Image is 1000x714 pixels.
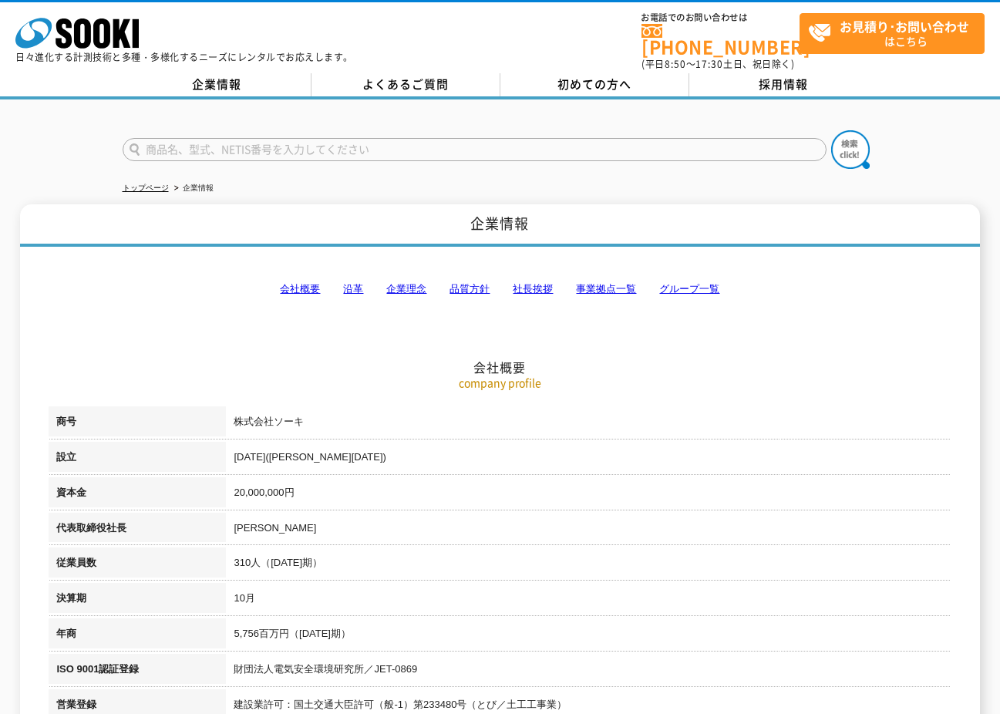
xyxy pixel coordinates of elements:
[557,76,631,93] span: 初めての方へ
[689,73,878,96] a: 採用情報
[386,283,426,295] a: 企業理念
[226,406,951,442] td: 株式会社ソーキ
[665,57,686,71] span: 8:50
[831,130,870,169] img: btn_search.png
[641,57,794,71] span: (平日 ～ 土日、祝日除く)
[576,283,636,295] a: 事業拠点一覧
[800,13,985,54] a: お見積り･お問い合わせはこちら
[49,442,226,477] th: 設立
[123,73,311,96] a: 企業情報
[641,13,800,22] span: お電話でのお問い合わせは
[49,618,226,654] th: 年商
[226,618,951,654] td: 5,756百万円（[DATE]期）
[49,205,951,376] h2: 会社概要
[49,654,226,689] th: ISO 9001認証登録
[500,73,689,96] a: 初めての方へ
[123,184,169,192] a: トップページ
[20,204,980,247] h1: 企業情報
[49,547,226,583] th: 従業員数
[49,477,226,513] th: 資本金
[226,513,951,548] td: [PERSON_NAME]
[49,583,226,618] th: 決算期
[49,375,951,391] p: company profile
[840,17,969,35] strong: お見積り･お問い合わせ
[49,513,226,548] th: 代表取締役社長
[49,406,226,442] th: 商号
[343,283,363,295] a: 沿革
[171,180,214,197] li: 企業情報
[123,138,827,161] input: 商品名、型式、NETIS番号を入力してください
[280,283,320,295] a: 会社概要
[226,442,951,477] td: [DATE]([PERSON_NAME][DATE])
[226,477,951,513] td: 20,000,000円
[15,52,353,62] p: 日々進化する計測技術と多種・多様化するニーズにレンタルでお応えします。
[226,547,951,583] td: 310人（[DATE]期）
[449,283,490,295] a: 品質方針
[226,654,951,689] td: 財団法人電気安全環境研究所／JET-0869
[659,283,719,295] a: グループ一覧
[513,283,553,295] a: 社長挨拶
[808,14,984,52] span: はこちら
[311,73,500,96] a: よくあるご質問
[641,24,800,56] a: [PHONE_NUMBER]
[695,57,723,71] span: 17:30
[226,583,951,618] td: 10月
